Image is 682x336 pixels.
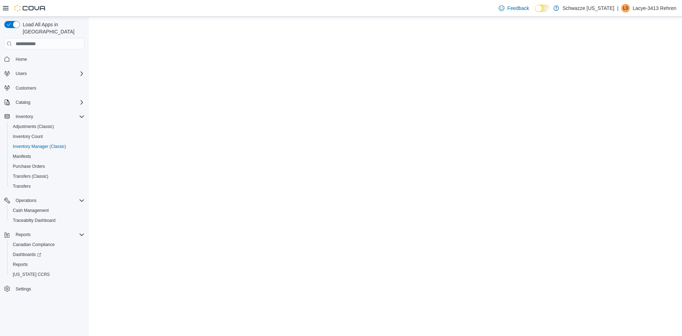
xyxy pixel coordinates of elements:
a: Reports [10,260,31,269]
span: Adjustments (Classic) [13,124,54,129]
span: Canadian Compliance [13,242,55,247]
button: Reports [7,260,87,270]
span: Inventory Count [10,132,85,141]
button: Canadian Compliance [7,240,87,250]
button: Traceabilty Dashboard [7,215,87,225]
a: Customers [13,84,39,92]
span: Cash Management [13,208,49,213]
a: Inventory Manager (Classic) [10,142,69,151]
span: Manifests [13,154,31,159]
button: Cash Management [7,206,87,215]
button: Users [1,69,87,79]
span: Feedback [507,5,529,12]
span: Operations [16,198,37,203]
span: Inventory Count [13,134,43,139]
button: Reports [13,230,33,239]
span: Inventory [13,112,85,121]
div: Lacye-3413 Rehren [621,4,630,12]
span: Transfers (Classic) [13,174,48,179]
span: Cash Management [10,206,85,215]
span: Inventory [16,114,33,119]
a: Dashboards [10,250,44,259]
button: Inventory Manager (Classic) [7,142,87,151]
span: Reports [13,230,85,239]
button: Purchase Orders [7,161,87,171]
a: Settings [13,285,34,293]
span: Adjustments (Classic) [10,122,85,131]
button: Transfers (Classic) [7,171,87,181]
a: Dashboards [7,250,87,260]
button: Adjustments (Classic) [7,122,87,132]
p: Lacye-3413 Rehren [633,4,676,12]
span: Settings [16,286,31,292]
button: Reports [1,230,87,240]
span: Transfers [13,183,31,189]
span: Users [16,71,27,76]
button: Operations [1,196,87,206]
nav: Complex example [4,51,85,313]
span: Settings [13,284,85,293]
a: Traceabilty Dashboard [10,216,58,225]
span: L3 [623,4,628,12]
input: Dark Mode [535,5,550,12]
span: Catalog [16,100,30,105]
a: Canadian Compliance [10,240,58,249]
span: Inventory Manager (Classic) [10,142,85,151]
span: Customers [16,85,36,91]
button: Home [1,54,87,64]
button: Users [13,69,29,78]
button: Inventory [13,112,36,121]
button: Catalog [13,98,33,107]
span: Purchase Orders [13,164,45,169]
button: Inventory Count [7,132,87,142]
a: Cash Management [10,206,52,215]
button: Manifests [7,151,87,161]
span: Purchase Orders [10,162,85,171]
button: Operations [13,196,39,205]
span: Dashboards [10,250,85,259]
a: Transfers [10,182,33,191]
span: Home [13,54,85,63]
button: Customers [1,83,87,93]
span: Catalog [13,98,85,107]
button: [US_STATE] CCRS [7,270,87,279]
button: Inventory [1,112,87,122]
button: Catalog [1,97,87,107]
span: Transfers [10,182,85,191]
img: Cova [14,5,46,12]
a: Inventory Count [10,132,46,141]
span: Load All Apps in [GEOGRAPHIC_DATA] [20,21,85,35]
a: Transfers (Classic) [10,172,51,181]
span: Washington CCRS [10,270,85,279]
span: Canadian Compliance [10,240,85,249]
span: Traceabilty Dashboard [13,218,55,223]
span: Reports [16,232,31,238]
span: Reports [10,260,85,269]
span: Manifests [10,152,85,161]
span: Home [16,57,27,62]
span: Customers [13,84,85,92]
p: | [617,4,618,12]
a: Manifests [10,152,34,161]
span: Inventory Manager (Classic) [13,144,66,149]
a: Purchase Orders [10,162,48,171]
p: Schwazze [US_STATE] [563,4,615,12]
button: Transfers [7,181,87,191]
a: Feedback [496,1,532,15]
a: Adjustments (Classic) [10,122,57,131]
span: Traceabilty Dashboard [10,216,85,225]
span: Dashboards [13,252,41,257]
button: Settings [1,284,87,294]
span: Users [13,69,85,78]
a: Home [13,55,30,64]
span: Reports [13,262,28,267]
span: Transfers (Classic) [10,172,85,181]
span: [US_STATE] CCRS [13,272,50,277]
a: [US_STATE] CCRS [10,270,53,279]
span: Operations [13,196,85,205]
